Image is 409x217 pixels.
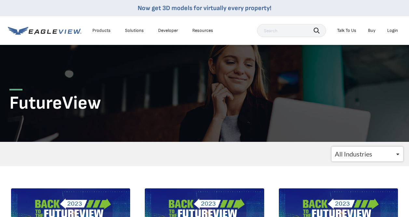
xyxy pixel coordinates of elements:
div: Solutions [125,28,144,34]
div: Resources [192,28,213,34]
h1: FutureView [9,89,400,115]
input: Search [257,24,326,37]
div: Products [92,28,111,34]
a: Developer [158,28,178,34]
a: Buy [368,28,375,34]
div: Login [387,28,398,34]
div: Talk To Us [337,28,356,34]
a: Now get 3D models for virtually every property! [138,4,271,12]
